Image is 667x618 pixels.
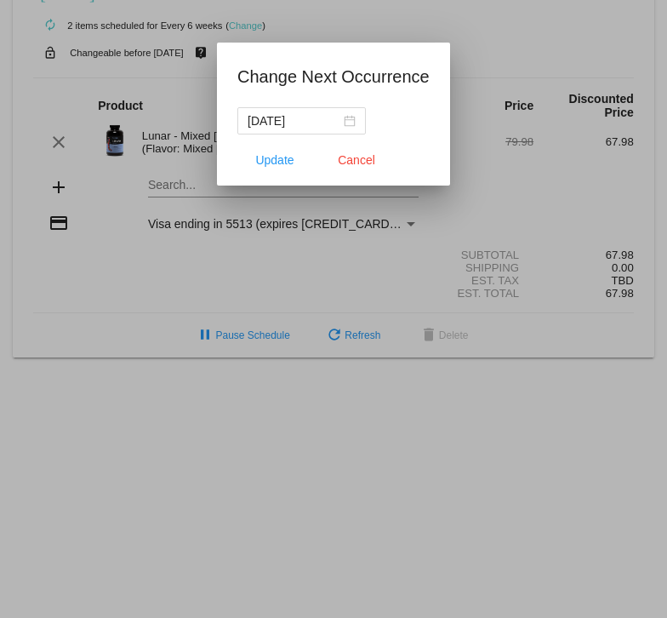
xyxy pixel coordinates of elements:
[237,63,430,90] h1: Change Next Occurrence
[338,153,375,167] span: Cancel
[237,145,312,175] button: Update
[256,153,294,167] span: Update
[319,145,394,175] button: Close dialog
[248,112,340,130] input: Select date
